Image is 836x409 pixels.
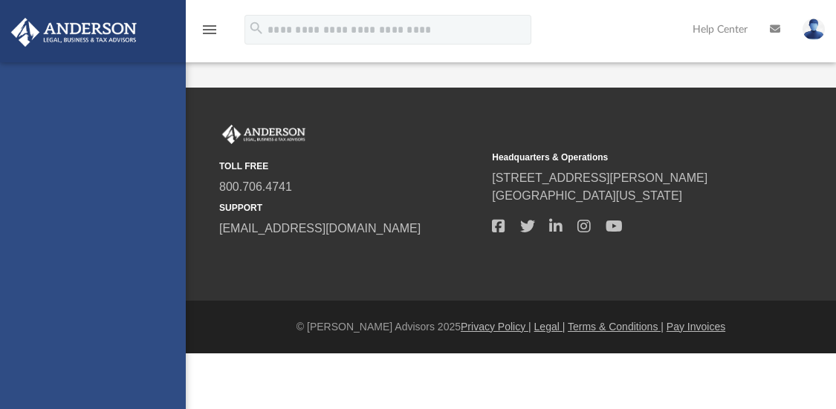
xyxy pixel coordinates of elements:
img: Anderson Advisors Platinum Portal [7,18,141,47]
small: TOLL FREE [219,160,482,173]
img: Anderson Advisors Platinum Portal [219,125,308,144]
a: Terms & Conditions | [568,321,664,333]
small: Headquarters & Operations [492,151,754,164]
small: SUPPORT [219,201,482,215]
a: [STREET_ADDRESS][PERSON_NAME] [492,171,707,184]
i: search [248,20,265,36]
i: menu [201,21,218,39]
a: 800.706.4741 [219,180,292,193]
a: [EMAIL_ADDRESS][DOMAIN_NAME] [219,222,421,235]
a: Pay Invoices [667,321,725,333]
a: Privacy Policy | [461,321,531,333]
a: [GEOGRAPHIC_DATA][US_STATE] [492,189,682,202]
a: menu [201,28,218,39]
a: Legal | [534,321,566,333]
div: © [PERSON_NAME] Advisors 2025 [186,319,836,335]
img: User Pic [803,19,825,40]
